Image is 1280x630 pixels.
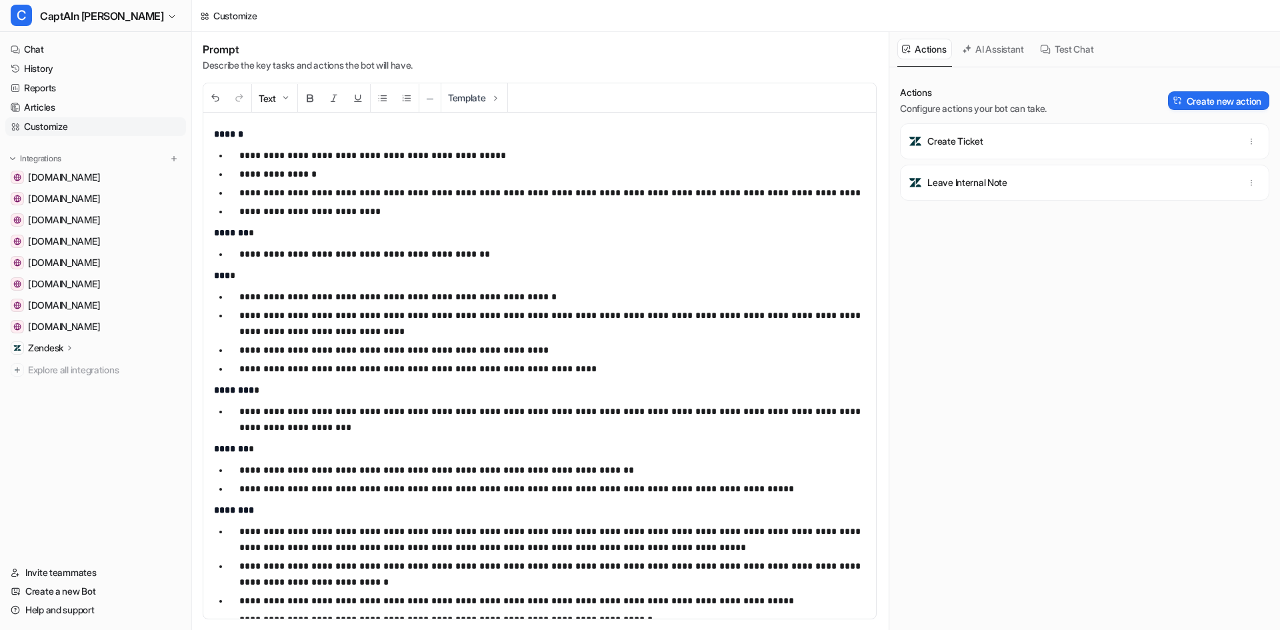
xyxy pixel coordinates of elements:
img: Dropdown Down Arrow [280,93,291,103]
img: www.inselbus-norderney.de [13,173,21,181]
span: [DOMAIN_NAME] [28,213,100,227]
button: Ordered List [395,84,419,113]
a: www.inselfaehre.de[DOMAIN_NAME] [5,211,186,229]
button: Integrations [5,152,65,165]
p: Create Ticket [927,135,983,148]
button: Test Chat [1035,39,1099,59]
span: [DOMAIN_NAME] [28,277,100,291]
img: Unordered List [377,93,388,103]
img: Ordered List [401,93,412,103]
span: CaptAIn [PERSON_NAME] [40,7,164,25]
button: Bold [298,84,322,113]
img: Undo [210,93,221,103]
a: Articles [5,98,186,117]
button: Italic [322,84,346,113]
a: Create a new Bot [5,582,186,601]
button: Actions [897,39,952,59]
img: menu_add.svg [169,154,179,163]
img: www.inselexpress.de [13,259,21,267]
img: www.inseltouristik.de [13,237,21,245]
img: expand menu [8,154,17,163]
img: www.inselparker.de [13,301,21,309]
p: Leave Internal Note [927,176,1007,189]
a: Chat [5,40,186,59]
button: Create new action [1168,91,1269,110]
img: Bold [305,93,315,103]
button: ─ [419,84,441,113]
button: Redo [227,84,251,113]
img: Leave Internal Note icon [909,176,922,189]
a: www.nordsee-bike.de[DOMAIN_NAME] [5,317,186,336]
button: Template [441,83,507,112]
p: Configure actions your bot can take. [900,102,1047,115]
a: Help and support [5,601,186,619]
p: Integrations [20,153,61,164]
span: [DOMAIN_NAME] [28,299,100,312]
img: explore all integrations [11,363,24,377]
img: Italic [329,93,339,103]
h1: Prompt [203,43,413,56]
img: Template [490,93,501,103]
img: www.inselflieger.de [13,280,21,288]
img: Create action [1173,96,1183,105]
a: www.frisonaut.de[DOMAIN_NAME] [5,189,186,208]
a: History [5,59,186,78]
img: www.frisonaut.de [13,195,21,203]
span: Explore all integrations [28,359,181,381]
button: Unordered List [371,84,395,113]
p: Describe the key tasks and actions the bot will have. [203,59,413,72]
img: Underline [353,93,363,103]
span: [DOMAIN_NAME] [28,320,100,333]
p: Zendesk [28,341,63,355]
a: www.inselbus-norderney.de[DOMAIN_NAME] [5,168,186,187]
a: www.inselflieger.de[DOMAIN_NAME] [5,275,186,293]
span: C [11,5,32,26]
button: AI Assistant [957,39,1030,59]
a: www.inseltouristik.de[DOMAIN_NAME] [5,232,186,251]
span: [DOMAIN_NAME] [28,256,100,269]
button: Text [252,84,297,113]
p: Actions [900,86,1047,99]
a: Invite teammates [5,563,186,582]
span: [DOMAIN_NAME] [28,192,100,205]
span: [DOMAIN_NAME] [28,171,100,184]
img: Redo [234,93,245,103]
button: Underline [346,84,370,113]
a: www.inselexpress.de[DOMAIN_NAME] [5,253,186,272]
a: Customize [5,117,186,136]
a: Reports [5,79,186,97]
span: [DOMAIN_NAME] [28,235,100,248]
img: www.nordsee-bike.de [13,323,21,331]
img: www.inselfaehre.de [13,216,21,224]
button: Undo [203,84,227,113]
a: Explore all integrations [5,361,186,379]
img: Create Ticket icon [909,135,922,148]
a: www.inselparker.de[DOMAIN_NAME] [5,296,186,315]
div: Customize [213,9,257,23]
img: Zendesk [13,344,21,352]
